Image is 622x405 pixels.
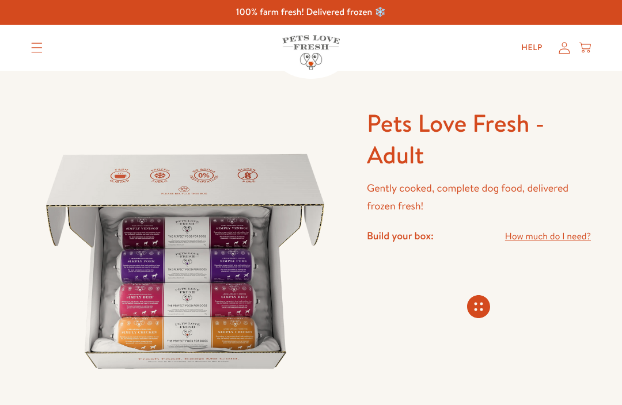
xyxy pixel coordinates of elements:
p: Gently cooked, complete dog food, delivered frozen fresh! [367,179,591,215]
h1: Pets Love Fresh - Adult [367,108,591,170]
a: How much do I need? [505,229,591,244]
summary: Translation missing: en.sections.header.menu [22,33,52,62]
img: Pets Love Fresh [282,35,340,70]
a: Help [512,36,552,59]
svg: Connecting store [467,295,490,318]
h4: Build your box: [367,229,434,242]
